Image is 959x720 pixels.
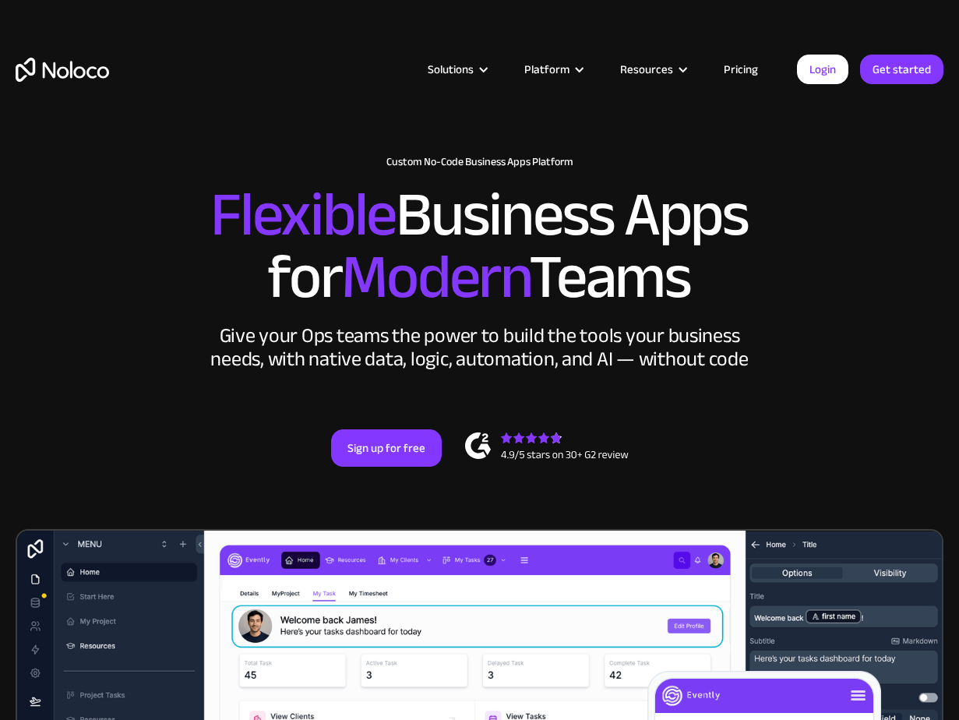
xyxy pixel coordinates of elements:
div: Platform [524,59,569,79]
div: Resources [620,59,673,79]
div: Resources [601,59,704,79]
span: Modern [341,219,529,335]
div: Give your Ops teams the power to build the tools your business needs, with native data, logic, au... [207,324,753,371]
h1: Custom No-Code Business Apps Platform [16,156,943,168]
div: Platform [505,59,601,79]
div: Solutions [408,59,505,79]
div: Solutions [428,59,474,79]
a: Pricing [704,59,777,79]
a: Sign up for free [331,429,442,467]
h2: Business Apps for Teams [16,184,943,309]
a: Login [797,55,848,84]
a: home [16,58,109,82]
span: Flexible [210,157,396,273]
a: Get started [860,55,943,84]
